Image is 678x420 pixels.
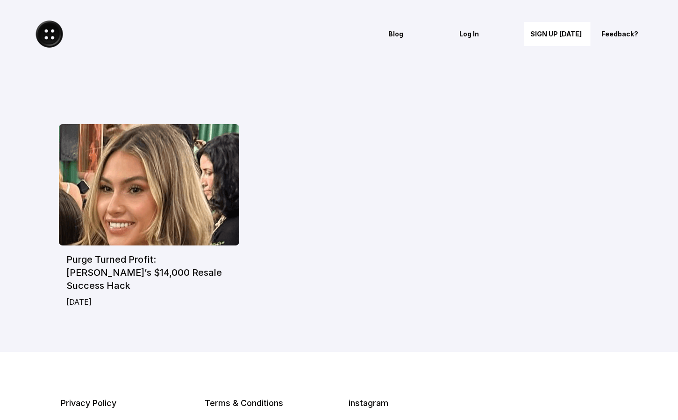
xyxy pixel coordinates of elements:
[66,297,232,307] p: [DATE]
[205,398,283,408] a: Terms & Conditions
[349,398,388,408] a: instagram
[524,22,590,46] a: SIGN UP [DATE]
[595,22,661,46] a: Feedback?
[61,398,116,408] a: Privacy Policy
[388,30,442,38] p: Blog
[59,88,377,108] h2: Blogs
[530,30,584,38] p: SIGN UP [DATE]
[59,124,240,315] a: Purge Turned Profit: [PERSON_NAME]’s $14,000 Resale Success Hack[DATE]
[382,22,448,46] a: Blog
[459,30,513,38] p: Log In
[59,115,377,126] p: Explore the transformative power of AI as it reshapes our daily lives
[66,253,232,292] h6: Purge Turned Profit: [PERSON_NAME]’s $14,000 Resale Success Hack
[601,30,655,38] p: Feedback?
[453,22,519,46] a: Log In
